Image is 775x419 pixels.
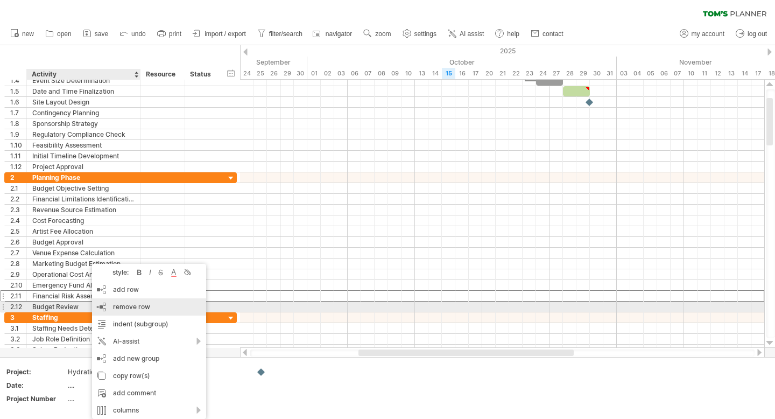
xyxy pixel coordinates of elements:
div: Wednesday, 12 November 2025 [711,68,724,79]
div: 3.2 [10,334,26,344]
div: Planning Phase [32,172,135,183]
div: Thursday, 16 October 2025 [455,68,469,79]
div: 2.2 [10,194,26,204]
div: Wednesday, 29 October 2025 [576,68,590,79]
div: Resource [146,69,179,80]
div: Monday, 20 October 2025 [482,68,496,79]
div: Staffing Needs Determination [32,323,135,333]
div: Tuesday, 28 October 2025 [563,68,576,79]
div: Staffing [32,312,135,323]
div: Operational Cost Analysis [32,269,135,280]
div: Budget Approval [32,237,135,247]
div: Wednesday, 8 October 2025 [375,68,388,79]
div: Financial Limitations Identification [32,194,135,204]
span: new [22,30,34,38]
span: undo [131,30,146,38]
div: Wednesday, 1 October 2025 [307,68,321,79]
div: 1.5 [10,86,26,96]
div: 2.5 [10,226,26,236]
div: add row [92,281,206,298]
div: Project Approval [32,162,135,172]
div: 1.12 [10,162,26,172]
div: 2.3 [10,205,26,215]
a: save [80,27,111,41]
div: Friday, 10 October 2025 [401,68,415,79]
div: 1.11 [10,151,26,161]
div: .... [187,367,245,376]
div: Emergency Fund Allocation [32,280,135,290]
div: 3.3 [10,345,26,355]
a: new [8,27,37,41]
div: .... [68,394,158,403]
div: Monday, 29 September 2025 [280,68,294,79]
div: Wednesday, 5 November 2025 [644,68,657,79]
span: import / export [205,30,246,38]
div: 2.11 [10,291,26,301]
div: Thursday, 13 November 2025 [724,68,738,79]
span: save [95,30,108,38]
div: Monday, 10 November 2025 [684,68,697,79]
div: 2.12 [10,302,26,312]
div: add comment [92,385,206,402]
div: 2.7 [10,248,26,258]
span: settings [414,30,436,38]
div: Friday, 24 October 2025 [536,68,549,79]
div: Monday, 27 October 2025 [549,68,563,79]
div: 1.9 [10,129,26,139]
div: Cost Forecasting [32,215,135,226]
a: navigator [311,27,355,41]
div: 2.10 [10,280,26,290]
div: 2 [10,172,26,183]
div: Friday, 17 October 2025 [469,68,482,79]
div: Tuesday, 21 October 2025 [496,68,509,79]
div: Tuesday, 7 October 2025 [361,68,375,79]
div: Monday, 13 October 2025 [415,68,428,79]
div: Budget Objective Setting [32,183,135,193]
div: 1.10 [10,140,26,150]
div: .... [68,381,158,390]
div: columns [92,402,206,419]
a: import / export [190,27,249,41]
a: my account [677,27,728,41]
div: add new group [92,350,206,367]
div: 1.4 [10,75,26,86]
div: Status [190,69,214,80]
div: Friday, 14 November 2025 [738,68,751,79]
div: Thursday, 23 October 2025 [523,68,536,79]
a: filter/search [255,27,306,41]
div: Budget Review [32,302,135,312]
div: 2.4 [10,215,26,226]
div: Tuesday, 14 October 2025 [428,68,442,79]
div: Friday, 7 November 2025 [671,68,684,79]
div: Friday, 31 October 2025 [603,68,617,79]
div: Event Size Determination [32,75,135,86]
span: open [57,30,72,38]
div: 2.1 [10,183,26,193]
div: Tuesday, 4 November 2025 [630,68,644,79]
div: 2.8 [10,259,26,269]
div: Artist Fee Allocation [32,226,135,236]
a: log out [733,27,770,41]
div: Hydration Monitor Agent [68,367,158,376]
span: contact [542,30,563,38]
div: Wednesday, 22 October 2025 [509,68,523,79]
div: style: [96,268,134,276]
span: zoom [375,30,391,38]
div: Thursday, 9 October 2025 [388,68,401,79]
div: Revenue Source Estimation [32,205,135,215]
div: Wednesday, 24 September 2025 [240,68,253,79]
div: Site Layout Design [32,97,135,107]
div: Date: [6,381,66,390]
div: Financial Risk Assessment [32,291,135,301]
a: settings [400,27,440,41]
span: navigator [326,30,352,38]
a: help [492,27,523,41]
div: Salary Budgeting [32,345,135,355]
div: Thursday, 2 October 2025 [321,68,334,79]
div: Wednesday, 15 October 2025 [442,68,455,79]
div: 1.8 [10,118,26,129]
div: Contingency Planning [32,108,135,118]
div: October 2025 [307,57,617,68]
div: Monday, 17 November 2025 [751,68,765,79]
span: filter/search [269,30,302,38]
